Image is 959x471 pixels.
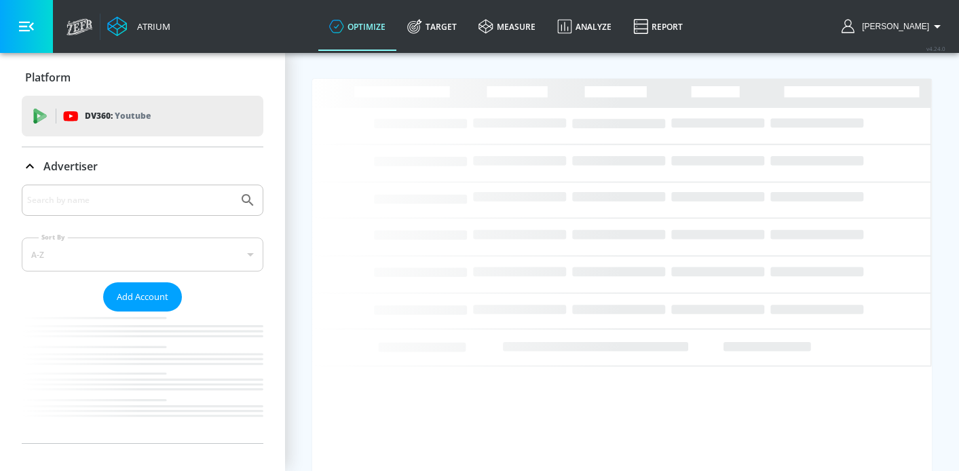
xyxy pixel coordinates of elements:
[926,45,945,52] span: v 4.24.0
[85,109,151,124] p: DV360:
[25,70,71,85] p: Platform
[115,109,151,123] p: Youtube
[22,96,263,136] div: DV360: Youtube
[546,2,622,51] a: Analyze
[857,22,929,31] span: login as: jen.breen@zefr.com
[132,20,170,33] div: Atrium
[39,233,68,242] label: Sort By
[43,159,98,174] p: Advertiser
[842,18,945,35] button: [PERSON_NAME]
[22,312,263,443] nav: list of Advertiser
[22,147,263,185] div: Advertiser
[117,289,168,305] span: Add Account
[318,2,396,51] a: optimize
[396,2,468,51] a: Target
[27,191,233,209] input: Search by name
[22,58,263,96] div: Platform
[107,16,170,37] a: Atrium
[103,282,182,312] button: Add Account
[468,2,546,51] a: measure
[22,185,263,443] div: Advertiser
[622,2,694,51] a: Report
[22,238,263,271] div: A-Z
